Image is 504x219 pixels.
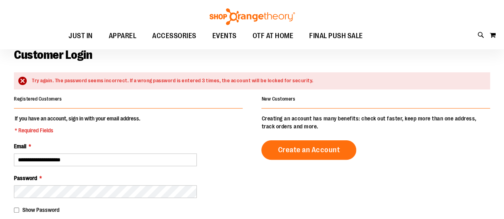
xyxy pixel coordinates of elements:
[261,114,490,130] p: Creating an account has many benefits: check out faster, keep more than one address, track orders...
[309,27,363,45] span: FINAL PUSH SALE
[14,143,26,149] span: Email
[245,27,302,45] a: OTF AT HOME
[15,126,140,134] span: * Required Fields
[32,77,482,85] div: Try again. The password seems incorrect. If a wrong password is entered 3 times, the account will...
[14,175,37,181] span: Password
[301,27,371,45] a: FINAL PUSH SALE
[69,27,93,45] span: JUST IN
[253,27,294,45] span: OTF AT HOME
[61,27,101,45] a: JUST IN
[208,8,296,25] img: Shop Orangetheory
[101,27,145,45] a: APPAREL
[22,207,59,213] span: Show Password
[261,96,295,102] strong: New Customers
[14,96,62,102] strong: Registered Customers
[278,145,340,154] span: Create an Account
[152,27,196,45] span: ACCESSORIES
[14,48,92,62] span: Customer Login
[204,27,245,45] a: EVENTS
[261,140,356,160] a: Create an Account
[212,27,237,45] span: EVENTS
[14,114,141,134] legend: If you have an account, sign in with your email address.
[109,27,137,45] span: APPAREL
[144,27,204,45] a: ACCESSORIES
